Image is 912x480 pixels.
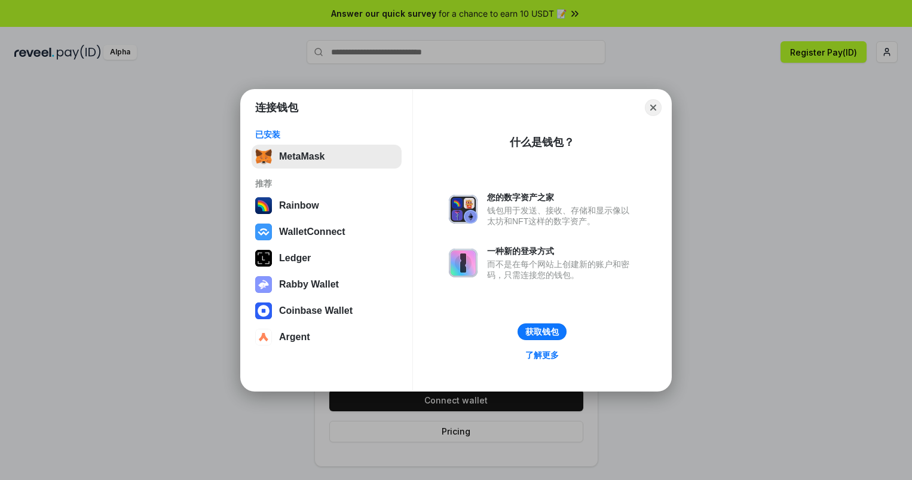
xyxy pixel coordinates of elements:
img: svg+xml,%3Csvg%20width%3D%22120%22%20height%3D%22120%22%20viewBox%3D%220%200%20120%20120%22%20fil... [255,197,272,214]
div: 而不是在每个网站上创建新的账户和密码，只需连接您的钱包。 [487,259,635,280]
button: Ledger [252,246,402,270]
div: 推荐 [255,178,398,189]
div: 已安装 [255,129,398,140]
img: svg+xml,%3Csvg%20xmlns%3D%22http%3A%2F%2Fwww.w3.org%2F2000%2Fsvg%22%20fill%3D%22none%22%20viewBox... [255,276,272,293]
div: WalletConnect [279,227,345,237]
h1: 连接钱包 [255,100,298,115]
img: svg+xml,%3Csvg%20xmlns%3D%22http%3A%2F%2Fwww.w3.org%2F2000%2Fsvg%22%20fill%3D%22none%22%20viewBox... [449,195,478,224]
button: 获取钱包 [518,323,567,340]
button: Argent [252,325,402,349]
div: 了解更多 [525,350,559,360]
button: Rainbow [252,194,402,218]
div: Rainbow [279,200,319,211]
button: WalletConnect [252,220,402,244]
div: 什么是钱包？ [510,135,574,149]
img: svg+xml,%3Csvg%20width%3D%2228%22%20height%3D%2228%22%20viewBox%3D%220%200%2028%2028%22%20fill%3D... [255,329,272,346]
div: 一种新的登录方式 [487,246,635,256]
button: MetaMask [252,145,402,169]
div: Argent [279,332,310,343]
div: Ledger [279,253,311,264]
div: Coinbase Wallet [279,305,353,316]
img: svg+xml,%3Csvg%20xmlns%3D%22http%3A%2F%2Fwww.w3.org%2F2000%2Fsvg%22%20width%3D%2228%22%20height%3... [255,250,272,267]
div: 钱包用于发送、接收、存储和显示像以太坊和NFT这样的数字资产。 [487,205,635,227]
div: 获取钱包 [525,326,559,337]
div: 您的数字资产之家 [487,192,635,203]
img: svg+xml,%3Csvg%20fill%3D%22none%22%20height%3D%2233%22%20viewBox%3D%220%200%2035%2033%22%20width%... [255,148,272,165]
button: Coinbase Wallet [252,299,402,323]
button: Close [645,99,662,116]
img: svg+xml,%3Csvg%20width%3D%2228%22%20height%3D%2228%22%20viewBox%3D%220%200%2028%2028%22%20fill%3D... [255,302,272,319]
button: Rabby Wallet [252,273,402,296]
img: svg+xml,%3Csvg%20xmlns%3D%22http%3A%2F%2Fwww.w3.org%2F2000%2Fsvg%22%20fill%3D%22none%22%20viewBox... [449,249,478,277]
img: svg+xml,%3Csvg%20width%3D%2228%22%20height%3D%2228%22%20viewBox%3D%220%200%2028%2028%22%20fill%3D... [255,224,272,240]
div: Rabby Wallet [279,279,339,290]
a: 了解更多 [518,347,566,363]
div: MetaMask [279,151,325,162]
